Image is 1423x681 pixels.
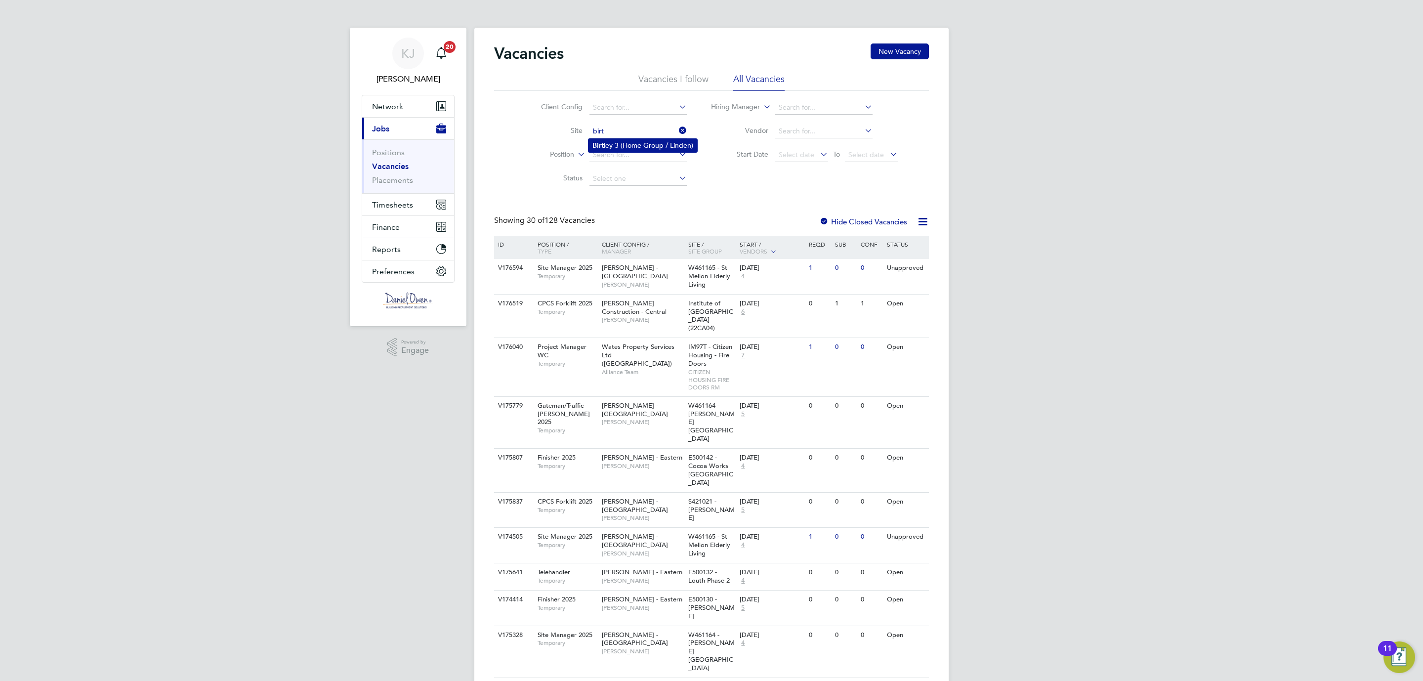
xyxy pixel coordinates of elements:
button: Network [362,95,454,117]
span: CITIZEN HOUSING FIRE DOORS RM [688,368,735,391]
h2: Vacancies [494,43,564,63]
span: Temporary [538,506,597,514]
div: Start / [737,236,806,260]
span: Site Manager 2025 [538,532,592,541]
span: Type [538,247,551,255]
span: Powered by [401,338,429,346]
span: Temporary [538,639,597,647]
label: Status [526,173,583,182]
span: Temporary [538,604,597,612]
div: Unapproved [884,528,927,546]
span: Preferences [372,267,415,276]
span: 5 [740,410,746,419]
div: 0 [806,397,832,415]
span: E500130 - [PERSON_NAME] [688,595,735,620]
span: Finisher 2025 [538,595,576,603]
span: Select date [848,150,884,159]
div: [DATE] [740,343,804,351]
a: Positions [372,148,405,157]
div: Open [884,493,927,511]
div: [DATE] [740,402,804,410]
button: Open Resource Center, 11 new notifications [1383,641,1415,673]
div: Open [884,397,927,415]
span: CPCS Forklift 2025 [538,299,592,307]
span: Alliance Team [602,368,683,376]
button: Reports [362,238,454,260]
label: Hide Closed Vacancies [819,217,907,226]
div: Site / [686,236,738,259]
span: Temporary [538,426,597,434]
label: Site [526,126,583,135]
div: V174414 [496,591,530,609]
div: 0 [833,626,858,644]
span: 4 [740,462,746,470]
div: Jobs [362,139,454,193]
div: 0 [858,493,884,511]
img: danielowen-logo-retina.png [383,293,433,308]
div: 0 [858,563,884,582]
span: 4 [740,272,746,281]
div: Reqd [806,236,832,253]
div: 1 [806,338,832,356]
span: [PERSON_NAME] [602,462,683,470]
button: Preferences [362,260,454,282]
div: 1 [806,259,832,277]
button: Jobs [362,118,454,139]
input: Select one [589,172,687,186]
div: [DATE] [740,596,804,604]
div: V176519 [496,295,530,313]
span: Telehandler [538,568,570,576]
div: V174505 [496,528,530,546]
span: IM97T - Citizen Housing - Fire Doors [688,342,732,368]
span: 128 Vacancies [527,215,595,225]
div: 0 [806,449,832,467]
span: 30 of [527,215,544,225]
span: [PERSON_NAME] - [GEOGRAPHIC_DATA] [602,401,668,418]
li: Vacancies I follow [638,73,709,91]
span: Site Manager 2025 [538,631,592,639]
span: E500142 - Cocoa Works [GEOGRAPHIC_DATA] [688,453,733,487]
span: [PERSON_NAME] - [GEOGRAPHIC_DATA] [602,497,668,514]
div: 0 [833,493,858,511]
span: [PERSON_NAME] - [GEOGRAPHIC_DATA] [602,263,668,280]
span: Temporary [538,577,597,585]
li: ley 3 (Home Group / Linden) [588,139,697,152]
div: 0 [858,449,884,467]
label: Start Date [711,150,768,159]
span: [PERSON_NAME] - Eastern [602,453,682,462]
div: 0 [833,259,858,277]
div: 0 [806,563,832,582]
a: KJ[PERSON_NAME] [362,38,455,85]
div: V175328 [496,626,530,644]
span: 6 [740,308,746,316]
span: CPCS Forklift 2025 [538,497,592,506]
div: 11 [1383,648,1392,661]
span: [PERSON_NAME] [602,316,683,324]
div: Unapproved [884,259,927,277]
div: Open [884,338,927,356]
div: [DATE] [740,454,804,462]
span: 5 [740,604,746,612]
button: Timesheets [362,194,454,215]
a: Powered byEngage [387,338,429,357]
span: Temporary [538,360,597,368]
div: [DATE] [740,631,804,639]
div: Open [884,295,927,313]
label: Client Config [526,102,583,111]
span: 5 [740,506,746,514]
span: Reports [372,245,401,254]
div: 1 [833,295,858,313]
button: New Vacancy [871,43,929,59]
div: [DATE] [740,299,804,308]
span: 7 [740,351,746,360]
div: 0 [858,397,884,415]
span: Site Group [688,247,722,255]
div: V175641 [496,563,530,582]
div: Position / [530,236,599,259]
span: Katherine Jacobs [362,73,455,85]
span: Vendors [740,247,767,255]
span: To [830,148,843,161]
input: Search for... [589,101,687,115]
div: 0 [858,591,884,609]
span: [PERSON_NAME] Construction - Central [602,299,667,316]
